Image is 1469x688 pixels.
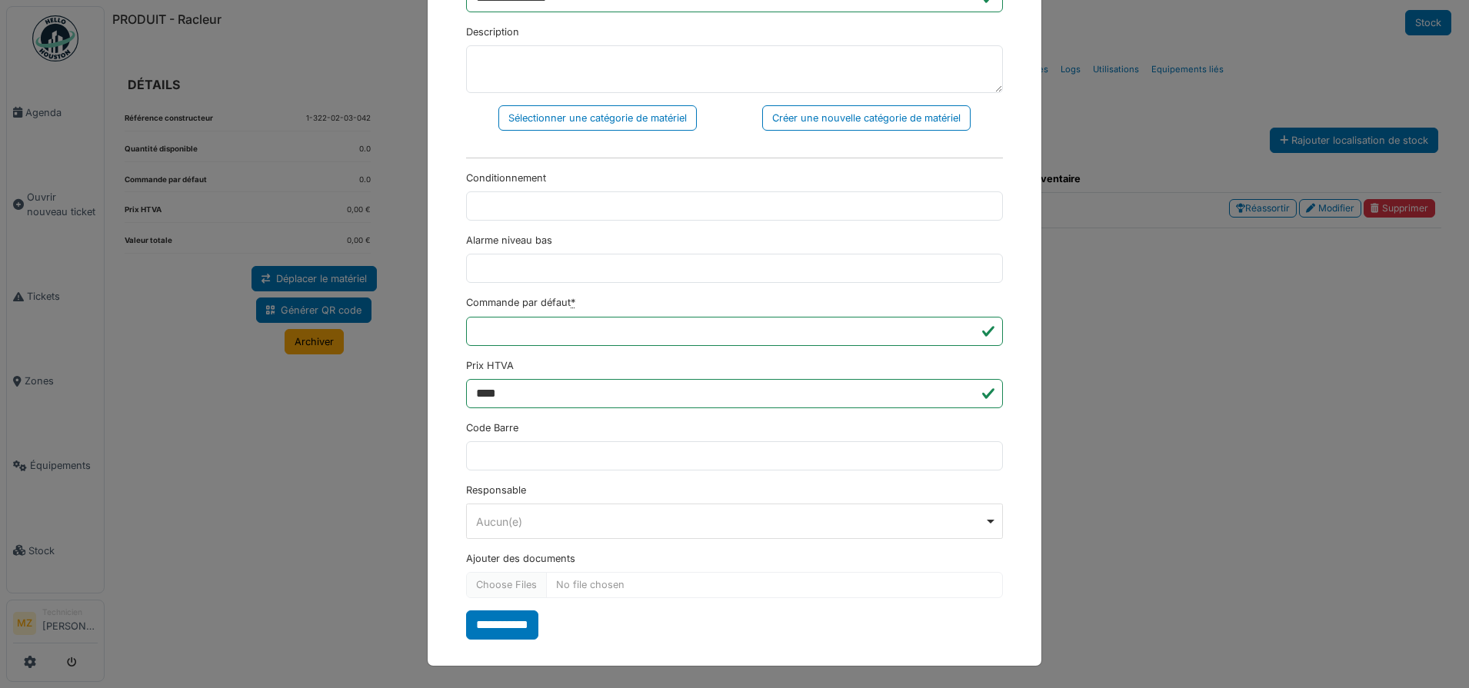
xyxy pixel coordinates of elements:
[466,295,575,310] label: Commande par défaut
[571,297,575,308] abbr: Requis
[466,233,552,248] label: Alarme niveau bas
[466,25,519,39] label: Description
[476,514,984,530] div: Aucun(e)
[466,483,526,497] label: Responsable
[466,551,575,566] label: Ajouter des documents
[466,358,514,373] label: Prix HTVA
[498,105,697,131] div: Sélectionner une catégorie de matériel
[762,105,971,131] div: Créer une nouvelle catégorie de matériel
[466,420,518,435] label: Code Barre
[466,171,546,185] label: Conditionnement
